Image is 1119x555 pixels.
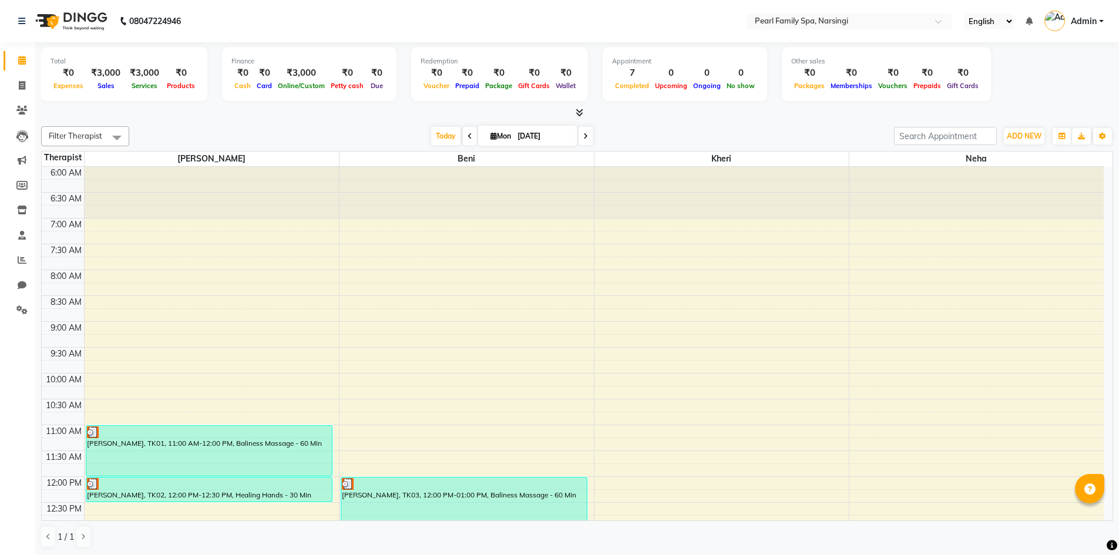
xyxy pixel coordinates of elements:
b: 08047224946 [129,5,181,38]
div: ₹3,000 [86,66,125,80]
div: 10:00 AM [43,374,84,386]
span: Kheri [594,152,849,166]
input: Search Appointment [894,127,997,145]
div: ₹3,000 [275,66,328,80]
span: Services [129,82,160,90]
div: Finance [231,56,387,66]
div: 8:30 AM [48,296,84,308]
span: beni [340,152,594,166]
div: ₹0 [51,66,86,80]
div: ₹0 [164,66,198,80]
div: ₹0 [482,66,515,80]
div: 0 [690,66,724,80]
span: Expenses [51,82,86,90]
div: 7:30 AM [48,244,84,257]
div: Therapist [42,152,84,164]
span: Online/Custom [275,82,328,90]
div: 12:00 PM [44,477,84,489]
div: 7:00 AM [48,218,84,231]
div: 9:00 AM [48,322,84,334]
div: ₹0 [328,66,367,80]
span: Packages [791,82,828,90]
button: ADD NEW [1004,128,1044,144]
div: ₹0 [254,66,275,80]
div: ₹0 [875,66,910,80]
span: Neha [849,152,1104,166]
div: [PERSON_NAME], TK02, 12:00 PM-12:30 PM, Healing Hands - 30 Min [86,477,332,502]
iframe: chat widget [1070,508,1107,543]
div: ₹0 [421,66,452,80]
div: 9:30 AM [48,348,84,360]
span: Admin [1071,15,1097,28]
span: Petty cash [328,82,367,90]
div: 0 [652,66,690,80]
input: 2025-09-01 [514,127,573,145]
span: Sales [95,82,117,90]
span: Mon [488,132,514,140]
span: Gift Cards [515,82,553,90]
span: Package [482,82,515,90]
span: Prepaids [910,82,944,90]
div: ₹0 [791,66,828,80]
span: Upcoming [652,82,690,90]
div: Appointment [612,56,758,66]
span: Card [254,82,275,90]
div: ₹0 [944,66,982,80]
span: Prepaid [452,82,482,90]
img: Admin [1044,11,1065,31]
div: ₹0 [828,66,875,80]
div: 11:00 AM [43,425,84,438]
span: Memberships [828,82,875,90]
div: ₹0 [515,66,553,80]
span: Wallet [553,82,579,90]
span: Gift Cards [944,82,982,90]
div: 10:30 AM [43,399,84,412]
div: ₹3,000 [125,66,164,80]
span: Products [164,82,198,90]
span: Vouchers [875,82,910,90]
div: ₹0 [367,66,387,80]
div: 11:30 AM [43,451,84,463]
span: Due [368,82,386,90]
span: [PERSON_NAME] [85,152,339,166]
span: Today [431,127,461,145]
div: ₹0 [452,66,482,80]
span: Ongoing [690,82,724,90]
div: 0 [724,66,758,80]
span: No show [724,82,758,90]
div: ₹0 [910,66,944,80]
div: 7 [612,66,652,80]
div: 8:00 AM [48,270,84,282]
img: logo [30,5,110,38]
span: Completed [612,82,652,90]
div: ₹0 [231,66,254,80]
div: [PERSON_NAME], TK01, 11:00 AM-12:00 PM, Baliness Massage - 60 Min [86,426,332,476]
span: Voucher [421,82,452,90]
div: ₹0 [553,66,579,80]
div: Total [51,56,198,66]
div: 6:30 AM [48,193,84,205]
div: Other sales [791,56,982,66]
div: Redemption [421,56,579,66]
span: Filter Therapist [49,131,102,140]
div: 6:00 AM [48,167,84,179]
span: ADD NEW [1007,132,1041,140]
div: 12:30 PM [44,503,84,515]
span: Cash [231,82,254,90]
span: 1 / 1 [58,531,74,543]
div: [PERSON_NAME], TK03, 12:00 PM-01:00 PM, Baliness Massage - 60 Min [341,477,587,527]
